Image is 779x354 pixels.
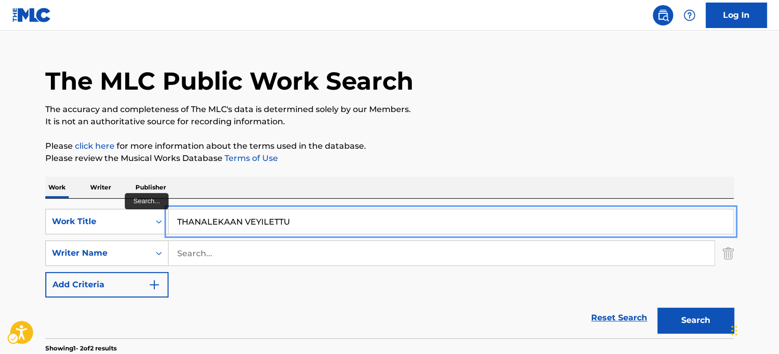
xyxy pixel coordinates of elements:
[87,177,114,198] p: Writer
[45,103,734,116] p: The accuracy and completeness of The MLC's data is determined solely by our Members.
[45,272,169,297] button: Add Criteria
[45,209,734,338] form: Search Form
[45,140,734,152] p: Please for more information about the terms used in the database.
[148,279,160,291] img: 9d2ae6d4665cec9f34b9.svg
[706,3,767,28] a: Log In
[169,209,733,234] input: Search...
[586,307,652,329] a: Reset Search
[12,8,51,22] img: MLC Logo
[132,177,169,198] p: Publisher
[45,152,734,165] p: Please review the Musical Works Database
[222,153,278,163] a: Terms of Use
[722,240,734,266] img: Delete Criterion
[52,215,144,228] div: Work Title
[728,305,779,354] div: Chat Widget
[731,315,737,346] div: Drag
[683,9,695,21] img: help
[75,141,115,151] a: click here
[45,344,117,353] p: Showing 1 - 2 of 2 results
[45,116,734,128] p: It is not an authoritative source for recording information.
[169,241,714,265] input: Search...
[657,9,669,21] img: search
[728,305,779,354] iframe: Hubspot Iframe
[52,247,144,259] div: Writer Name
[45,66,413,96] h1: The MLC Public Work Search
[657,308,734,333] button: Search
[45,177,69,198] p: Work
